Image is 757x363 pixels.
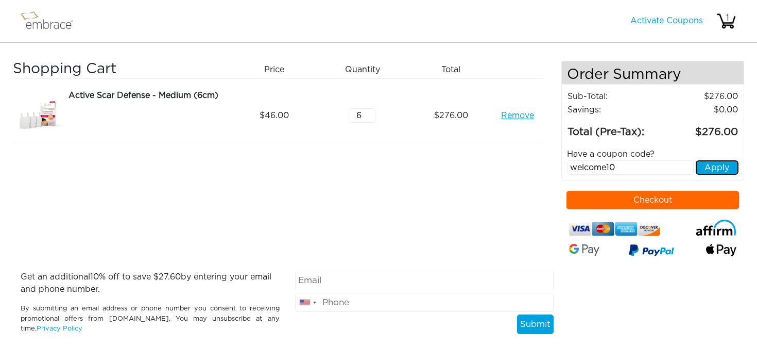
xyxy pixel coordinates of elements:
span: 27.60 [159,273,181,281]
span: 10 [90,273,99,281]
p: Get an additional % off to save $ by entering your email and phone number. [21,271,280,295]
img: 3dae449a-8dcd-11e7-960f-02e45ca4b85b.jpeg [13,89,64,142]
img: paypal-v3.png [629,242,674,260]
a: 1 [716,16,736,25]
a: Remove [501,109,534,122]
td: 0.00 [661,103,738,117]
img: affirm-logo.svg [696,220,736,236]
img: cart [716,11,736,31]
input: Phone [295,293,554,312]
button: Apply [696,160,738,175]
h4: Order Summary [562,61,744,85]
div: Active Scar Defense - Medium (6cm) [68,89,226,102]
input: Email [295,271,554,290]
img: logo.png [18,8,85,34]
h3: Shopping Cart [13,61,226,78]
img: Google-Pay-Logo.svg [569,244,599,256]
div: United States: +1 [296,293,319,312]
div: Price [234,61,322,78]
div: Have a coupon code? [559,148,746,160]
span: 46.00 [260,109,289,122]
button: Submit [517,315,554,334]
span: Quantity [345,63,380,76]
td: Sub-Total: [567,90,661,103]
p: By submitting an email address or phone number you consent to receiving promotional offers from [... [21,304,280,334]
td: Savings : [567,103,661,117]
div: Total [410,61,499,78]
img: credit-cards.png [569,220,660,239]
div: 1 [717,12,738,24]
td: Total (Pre-Tax): [567,117,661,140]
a: Activate Coupons [630,16,703,25]
td: 276.00 [661,117,738,140]
a: Privacy Policy [37,325,82,332]
td: 276.00 [661,90,738,103]
img: fullApplePay.png [706,244,736,256]
button: Checkout [566,191,739,209]
span: 276.00 [434,109,468,122]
